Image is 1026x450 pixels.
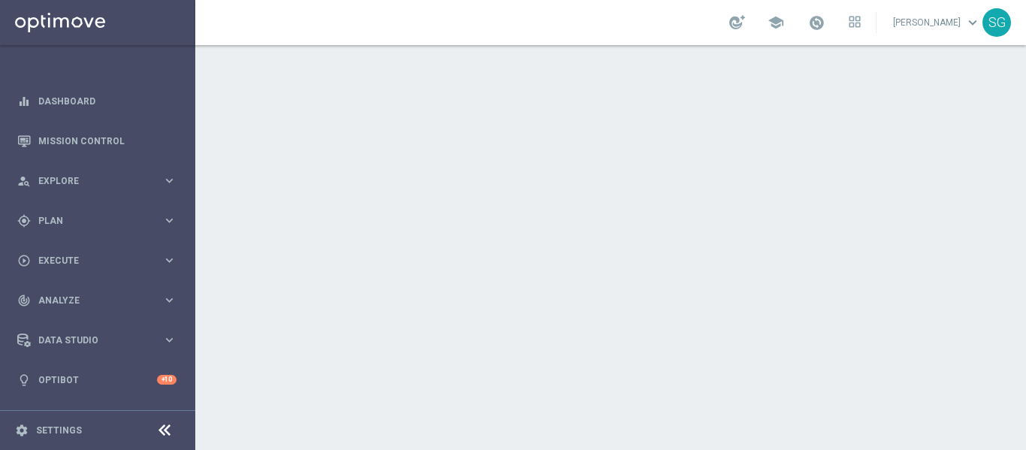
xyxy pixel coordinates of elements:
div: Dashboard [17,81,177,121]
span: Execute [38,256,162,265]
button: track_changes Analyze keyboard_arrow_right [17,294,177,307]
i: lightbulb [17,373,31,387]
div: Data Studio [17,334,162,347]
button: Mission Control [17,135,177,147]
i: keyboard_arrow_right [162,213,177,228]
i: gps_fixed [17,214,31,228]
i: person_search [17,174,31,188]
i: settings [15,424,29,437]
i: keyboard_arrow_right [162,174,177,188]
i: keyboard_arrow_right [162,253,177,267]
span: Data Studio [38,336,162,345]
div: Mission Control [17,121,177,161]
i: play_circle_outline [17,254,31,267]
a: Optibot [38,360,157,400]
a: [PERSON_NAME]keyboard_arrow_down [892,11,982,34]
button: gps_fixed Plan keyboard_arrow_right [17,215,177,227]
div: Plan [17,214,162,228]
button: person_search Explore keyboard_arrow_right [17,175,177,187]
button: equalizer Dashboard [17,95,177,107]
div: Optibot [17,360,177,400]
i: track_changes [17,294,31,307]
button: play_circle_outline Execute keyboard_arrow_right [17,255,177,267]
span: Plan [38,216,162,225]
a: Settings [36,426,82,435]
i: keyboard_arrow_right [162,293,177,307]
a: Dashboard [38,81,177,121]
div: Execute [17,254,162,267]
div: Analyze [17,294,162,307]
span: Explore [38,177,162,186]
a: Mission Control [38,121,177,161]
div: Explore [17,174,162,188]
button: Data Studio keyboard_arrow_right [17,334,177,346]
i: equalizer [17,95,31,108]
div: +10 [157,375,177,385]
span: keyboard_arrow_down [964,14,981,31]
span: school [768,14,784,31]
div: SG [982,8,1011,37]
button: lightbulb Optibot +10 [17,374,177,386]
i: keyboard_arrow_right [162,333,177,347]
span: Analyze [38,296,162,305]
